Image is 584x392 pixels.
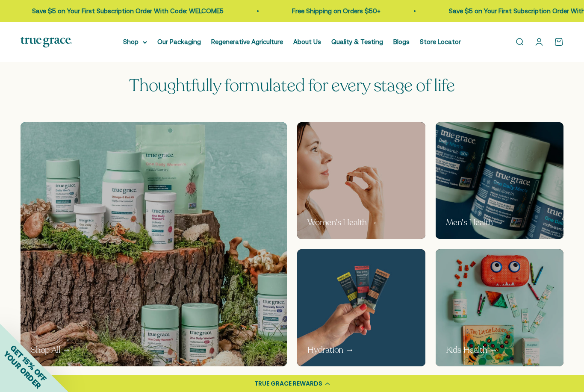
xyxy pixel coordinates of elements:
[297,122,425,239] img: Woman holding a small pill in a pink background
[297,122,425,239] a: Woman holding a small pill in a pink background Women's Health →
[307,217,378,229] p: Women's Health →
[123,37,147,47] summary: Shop
[436,122,564,239] img: True Grace One Daily Men's multivitamin bottles on a blue background
[21,122,287,366] img: True Grace products displayed on a natural wooden and moss background
[331,38,383,45] a: Quality & Testing
[297,249,425,366] img: Hand holding three small packages of electrolyte powder of different flavors against a blue backg...
[2,349,43,390] span: YOUR ORDER
[436,249,564,366] img: Collection of children's products including a red monster-shaped container, toys, and health prod...
[254,379,322,388] div: TRUE GRACE REWARDS
[291,7,380,15] a: Free Shipping on Orders $50+
[9,343,48,383] span: GET 15% OFF
[293,38,321,45] a: About Us
[129,74,454,97] span: Thoughtfully formulated for every stage of life
[21,122,287,366] a: True Grace products displayed on a natural wooden and moss background Shop All →
[393,38,410,45] a: Blogs
[211,38,283,45] a: Regenerative Agriculture
[446,344,498,356] p: Kids Health →
[446,217,504,229] p: Men's Health →
[420,38,461,45] a: Store Locator
[157,38,201,45] a: Our Packaging
[307,344,354,356] p: Hydration →
[31,6,223,16] p: Save $5 on Your First Subscription Order With Code: WELCOME5
[436,122,564,239] a: True Grace One Daily Men's multivitamin bottles on a blue background Men's Health →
